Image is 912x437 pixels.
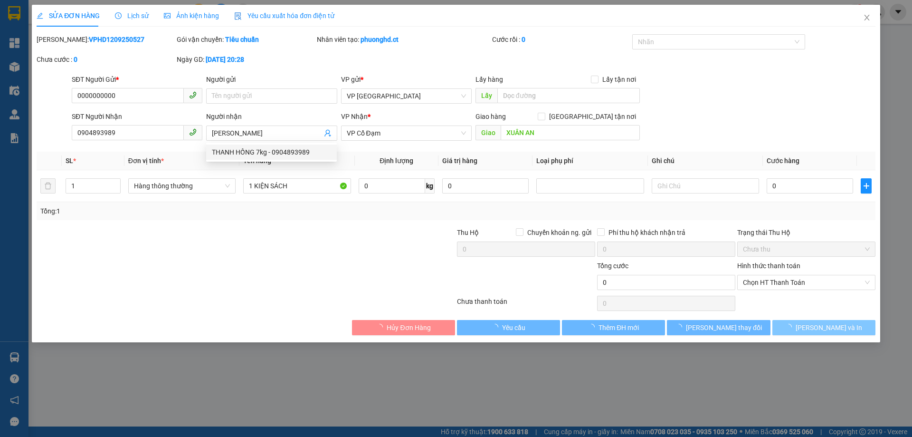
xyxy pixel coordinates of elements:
[863,14,871,21] span: close
[743,275,870,290] span: Chọn HT Thanh Toán
[12,12,59,59] img: logo.jpg
[206,145,337,160] div: THANH HỒNG 7kg - 0904893989
[324,129,332,137] span: user-add
[456,296,596,313] div: Chưa thanh toán
[37,34,175,45] div: [PERSON_NAME]:
[442,157,477,165] span: Giá trị hàng
[767,157,799,165] span: Cước hàng
[532,152,647,170] th: Loại phụ phí
[37,12,100,19] span: SỬA ĐƠN HÀNG
[497,88,640,103] input: Dọc đường
[737,262,800,270] label: Hình thức thanh toán
[206,56,244,63] b: [DATE] 20:28
[598,322,639,333] span: Thêm ĐH mới
[164,12,171,19] span: picture
[605,227,689,238] span: Phí thu hộ khách nhận trả
[74,56,77,63] b: 0
[522,36,525,43] b: 0
[562,320,665,335] button: Thêm ĐH mới
[475,88,497,103] span: Lấy
[387,322,430,333] span: Hủy Đơn Hàng
[89,35,397,47] li: Hotline: 1900252555
[492,34,630,45] div: Cước rồi :
[597,262,628,270] span: Tổng cước
[234,12,334,19] span: Yêu cầu xuất hóa đơn điện tử
[341,113,368,120] span: VP Nhận
[347,89,466,103] span: VP Hà Đông
[352,320,455,335] button: Hủy Đơn Hàng
[189,91,197,99] span: phone
[89,36,144,43] b: VPHD1209250527
[796,322,862,333] span: [PERSON_NAME] và In
[177,54,315,65] div: Ngày GD:
[243,178,351,194] input: VD: Bàn, Ghế
[212,147,331,157] div: THANH HỒNG 7kg - 0904893989
[667,320,770,335] button: [PERSON_NAME] thay đổi
[361,36,399,43] b: phuonghd.ct
[341,74,472,85] div: VP gửi
[72,111,202,122] div: SĐT Người Nhận
[177,34,315,45] div: Gói vận chuyển:
[347,126,466,140] span: VP Cổ Đạm
[588,324,598,330] span: loading
[115,12,149,19] span: Lịch sử
[475,125,501,140] span: Giao
[686,322,762,333] span: [PERSON_NAME] thay đổi
[675,324,686,330] span: loading
[37,54,175,65] div: Chưa cước :
[206,74,337,85] div: Người gửi
[854,5,880,31] button: Close
[134,179,230,193] span: Hàng thông thường
[40,178,56,194] button: delete
[648,152,763,170] th: Ghi chú
[72,74,202,85] div: SĐT Người Gửi
[785,324,796,330] span: loading
[457,229,479,236] span: Thu Hộ
[234,12,242,20] img: icon
[376,324,387,330] span: loading
[475,113,506,120] span: Giao hàng
[861,182,871,190] span: plus
[189,128,197,136] span: phone
[164,12,219,19] span: Ảnh kiện hàng
[425,178,435,194] span: kg
[502,322,525,333] span: Yêu cầu
[380,157,413,165] span: Định lượng
[37,12,43,19] span: edit
[772,320,875,335] button: [PERSON_NAME] và In
[545,111,640,122] span: [GEOGRAPHIC_DATA] tận nơi
[115,12,122,19] span: clock-circle
[743,242,870,256] span: Chưa thu
[501,125,640,140] input: Dọc đường
[598,74,640,85] span: Lấy tận nơi
[492,324,502,330] span: loading
[861,178,871,194] button: plus
[737,227,875,238] div: Trạng thái Thu Hộ
[457,320,560,335] button: Yêu cầu
[225,36,259,43] b: Tiêu chuẩn
[66,157,73,165] span: SL
[523,227,595,238] span: Chuyển khoản ng. gửi
[475,76,503,83] span: Lấy hàng
[206,111,337,122] div: Người nhận
[40,206,352,216] div: Tổng: 1
[128,157,164,165] span: Đơn vị tính
[317,34,490,45] div: Nhân viên tạo:
[12,69,142,101] b: GỬI : VP [GEOGRAPHIC_DATA]
[652,178,759,194] input: Ghi Chú
[89,23,397,35] li: Cổ Đạm, xã [GEOGRAPHIC_DATA], [GEOGRAPHIC_DATA]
